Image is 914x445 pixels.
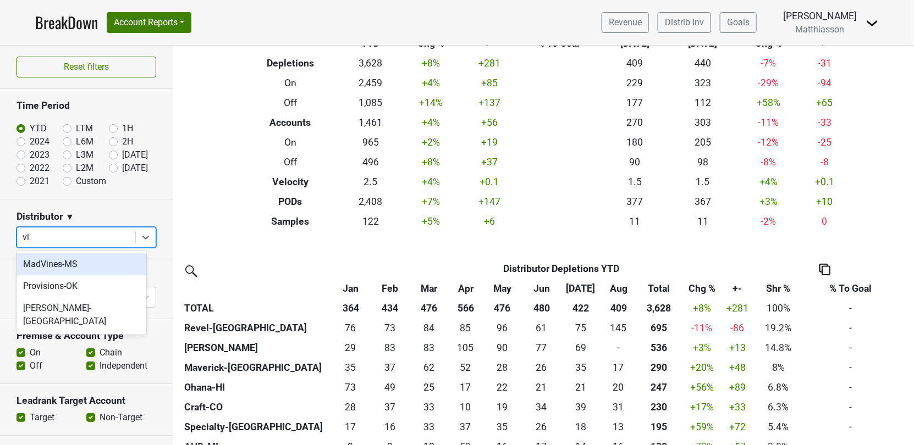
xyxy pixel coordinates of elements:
[409,397,448,417] td: 32.5
[603,360,634,375] div: 17
[681,279,723,298] th: Chg %: activate to sort column ascending
[725,341,750,355] div: +13
[737,192,801,212] td: +3 %
[561,358,600,377] td: 34.749
[239,113,343,132] th: Accounts
[35,11,98,34] a: BreakDown
[669,53,737,73] td: 440
[409,318,448,338] td: 84.418
[181,358,331,377] th: Maverick-[GEOGRAPHIC_DATA]
[16,330,156,342] h3: Premise & Account Type
[600,318,637,338] td: 145.249
[342,192,399,212] td: 2,408
[522,338,561,358] td: 76.582
[449,377,483,397] td: 16.92
[805,298,897,318] td: -
[331,318,370,338] td: 76.333
[412,341,446,355] div: 83
[451,400,480,414] div: 10
[412,420,446,434] div: 33
[462,172,516,192] td: +0.1
[122,148,148,162] label: [DATE]
[601,152,669,172] td: 90
[486,380,520,394] div: 22
[681,338,723,358] td: +3 %
[681,358,723,377] td: +20 %
[342,113,399,132] td: 1,461
[805,377,897,397] td: -
[30,135,49,148] label: 2024
[409,377,448,397] td: 25
[752,279,805,298] th: Shr %: activate to sort column ascending
[451,321,480,335] div: 85
[805,318,897,338] td: -
[522,279,561,298] th: Jun: activate to sort column ascending
[16,395,156,407] h3: Leadrank Target Account
[370,259,752,279] th: Distributor Depletions YTD
[100,346,122,359] label: Chain
[331,298,370,318] th: 364
[100,359,147,372] label: Independent
[107,12,191,33] button: Account Reports
[462,152,516,172] td: +37
[603,400,634,414] div: 31
[561,397,600,417] td: 39.335
[602,12,649,33] a: Revenue
[525,400,559,414] div: 34
[399,53,463,73] td: +8 %
[805,338,897,358] td: -
[600,298,637,318] th: 409
[561,318,600,338] td: 74.75
[409,417,448,437] td: 33.498
[451,360,480,375] div: 52
[637,417,681,437] th: 195.081
[412,360,446,375] div: 62
[462,192,516,212] td: +147
[16,275,146,297] div: Provisions-OK
[331,397,370,417] td: 28.25
[637,338,681,358] th: 535.667
[373,400,407,414] div: 37
[451,380,480,394] div: 17
[561,298,600,318] th: 422
[483,298,522,318] th: 476
[522,318,561,338] td: 60.501
[737,93,801,113] td: +58 %
[65,210,74,224] span: ▼
[334,400,368,414] div: 28
[522,417,561,437] td: 25.588
[331,417,370,437] td: 16.999
[525,420,559,434] div: 26
[720,12,757,33] a: Goals
[601,212,669,231] td: 11
[640,360,679,375] div: 290
[561,279,600,298] th: Jul: activate to sort column ascending
[181,338,331,358] th: [PERSON_NAME]
[483,377,522,397] td: 22.17
[603,420,634,434] div: 13
[752,318,805,338] td: 19.2%
[16,211,63,222] h3: Distributor
[640,321,679,335] div: 695
[725,380,750,394] div: +89
[370,358,409,377] td: 36.748
[370,338,409,358] td: 82.501
[462,212,516,231] td: +6
[483,318,522,338] td: 96.167
[600,377,637,397] td: 19.59
[693,303,711,314] span: +8%
[373,341,407,355] div: 83
[342,172,399,192] td: 2.5
[334,420,368,434] div: 17
[640,341,679,355] div: 536
[486,341,520,355] div: 90
[681,397,723,417] td: +17 %
[601,132,669,152] td: 180
[603,341,634,355] div: -
[726,303,748,314] span: +281
[737,152,801,172] td: -8 %
[669,93,737,113] td: 112
[334,321,368,335] div: 76
[801,53,849,73] td: -31
[669,73,737,93] td: 323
